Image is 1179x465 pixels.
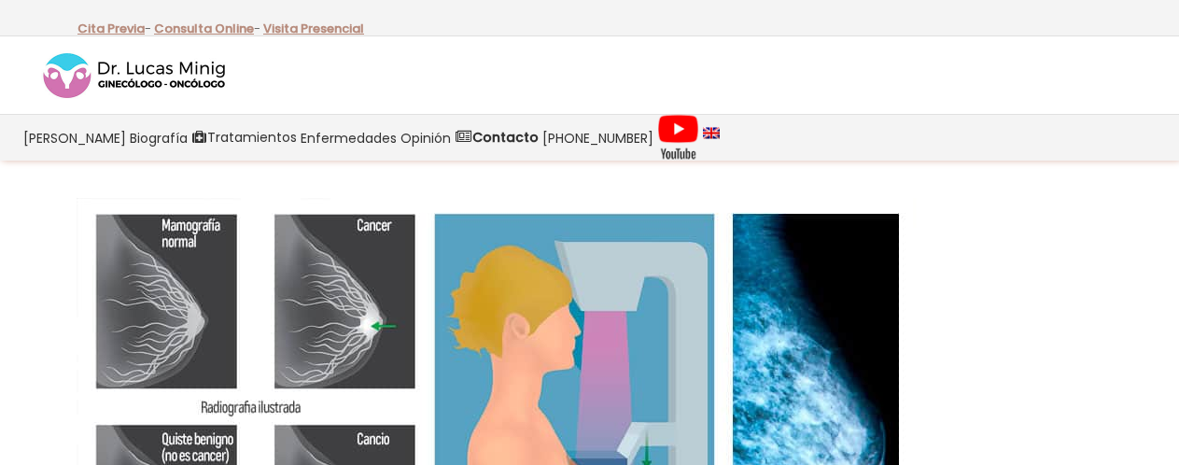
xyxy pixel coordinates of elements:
img: Videos Youtube Ginecología [657,114,699,161]
a: language english [701,115,722,161]
span: [PHONE_NUMBER] [542,127,653,148]
a: Visita Presencial [263,20,364,37]
strong: Contacto [472,128,539,147]
a: Biografía [128,115,189,161]
a: Tratamientos [189,115,299,161]
img: language english [703,127,720,138]
a: Enfermedades [299,115,399,161]
p: - [154,17,260,41]
a: Opinión [399,115,453,161]
a: Contacto [453,115,540,161]
a: Videos Youtube Ginecología [655,115,701,161]
a: [PERSON_NAME] [21,115,128,161]
a: [PHONE_NUMBER] [540,115,655,161]
span: Biografía [130,127,188,148]
span: Enfermedades [301,127,397,148]
a: Consulta Online [154,20,254,37]
span: [PERSON_NAME] [23,127,126,148]
a: Cita Previa [77,20,145,37]
span: Opinión [400,127,451,148]
p: - [77,17,151,41]
span: Tratamientos [207,127,297,148]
